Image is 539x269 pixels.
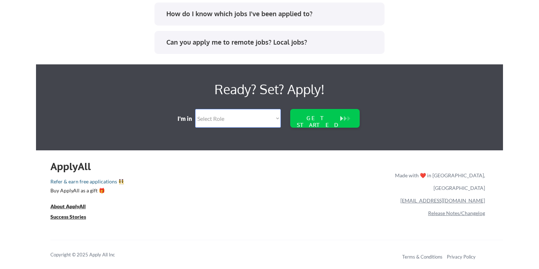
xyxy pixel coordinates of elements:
[137,79,402,100] div: Ready? Set? Apply!
[402,254,443,260] a: Terms & Conditions
[50,187,122,196] a: Buy ApplyAll as a gift 🎁
[166,38,378,47] div: Can you apply me to remote jobs? Local jobs?
[178,115,197,123] div: I'm in
[50,203,86,209] u: About ApplyAll
[295,115,341,128] div: GET STARTED
[447,254,476,260] a: Privacy Policy
[50,160,99,173] div: ApplyAll
[50,179,244,187] a: Refer & earn free applications 👯‍♀️
[50,213,96,222] a: Success Stories
[50,188,122,193] div: Buy ApplyAll as a gift 🎁
[50,214,86,220] u: Success Stories
[166,9,378,18] div: How do I know which jobs I've been applied to?
[400,197,485,204] a: [EMAIL_ADDRESS][DOMAIN_NAME]
[50,251,133,259] div: Copyright © 2025 Apply All Inc
[428,210,485,216] a: Release Notes/Changelog
[50,202,96,211] a: About ApplyAll
[392,169,485,194] div: Made with ❤️ in [GEOGRAPHIC_DATA], [GEOGRAPHIC_DATA]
